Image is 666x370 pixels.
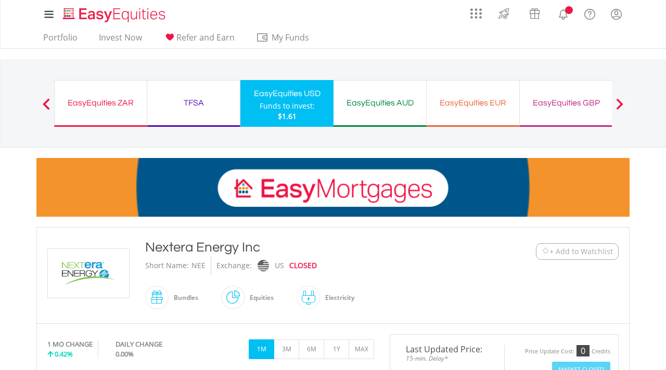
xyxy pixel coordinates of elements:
[59,3,170,23] a: Home page
[216,257,252,275] div: Exchange:
[256,31,324,44] span: My Funds
[39,32,82,48] a: Portfolio
[47,339,93,349] div: 1 MO CHANGE
[116,339,197,349] div: DAILY CHANGE
[577,3,603,23] a: FAQ's and Support
[525,348,574,355] div: Price Update Cost:
[258,260,269,272] img: nasdaq.png
[320,285,354,310] div: Electricity
[61,6,170,23] img: EasyEquities_Logo.png
[324,339,349,359] button: 1Y
[433,96,513,110] div: EasyEquities EUR
[398,353,496,363] span: 15-min. Delay*
[549,246,613,257] span: + Add to Watchlist
[95,32,146,48] a: Invest Now
[289,257,317,275] div: CLOSED
[36,158,630,217] img: EasyMortage Promotion Banner
[159,32,239,48] a: Refer and Earn
[464,3,489,19] a: AppsGrid
[299,339,324,359] button: 6M
[49,249,127,298] img: EQU.US.NEE.png
[470,8,482,19] img: grid-menu-icon.svg
[176,32,235,43] span: Refer and Earn
[169,285,198,310] div: Bundles
[592,348,610,355] div: Credits
[245,285,274,310] div: Equities
[519,3,550,22] a: Vouchers
[145,238,472,257] div: Nextera Energy Inc
[278,111,297,121] span: $1.61
[116,349,134,359] span: 0.00%
[340,96,420,110] div: EasyEquities AUD
[55,349,73,359] span: 0.42%
[61,96,140,110] div: EasyEquities ZAR
[153,96,234,110] div: TFSA
[249,339,274,359] button: 1M
[526,5,543,22] img: vouchers-v2.svg
[349,339,374,359] button: MAX
[495,5,513,22] img: thrive-v2.svg
[274,339,299,359] button: 3M
[260,101,315,111] div: Funds to invest:
[550,3,577,23] a: Notifications
[275,257,284,275] div: US
[36,103,57,114] button: Previous
[526,96,606,110] div: EasyEquities GBP
[577,345,590,356] div: 0
[145,257,189,275] div: Short Name:
[247,86,327,101] div: EasyEquities USD
[191,257,206,275] div: NEE
[542,247,549,255] img: Watchlist
[536,243,619,260] button: Watchlist + Add to Watchlist
[609,103,630,114] button: Next
[398,345,496,353] span: Last Updated Price:
[603,3,630,25] a: My Profile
